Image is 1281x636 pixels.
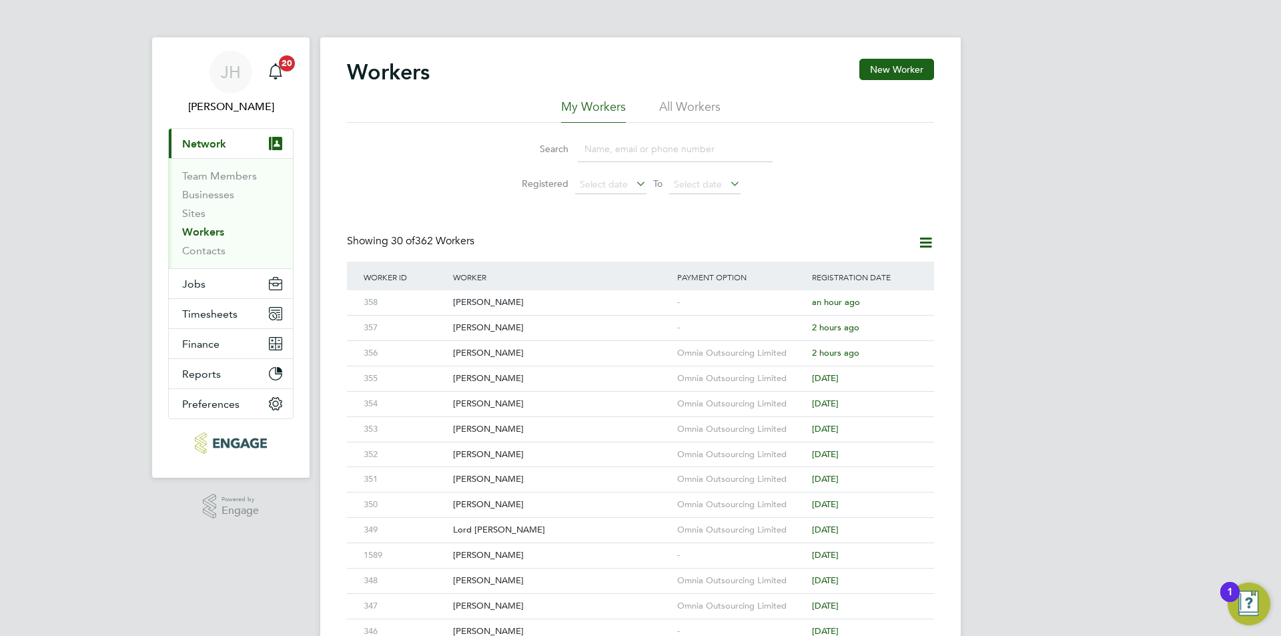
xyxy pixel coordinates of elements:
span: [DATE] [812,423,839,434]
a: 357[PERSON_NAME]-2 hours ago [360,315,921,326]
a: 355[PERSON_NAME]Omnia Outsourcing Limited[DATE] [360,366,921,377]
div: Registration Date [809,262,921,292]
a: 358[PERSON_NAME]-an hour ago [360,290,921,301]
span: [DATE] [812,372,839,384]
label: Search [508,143,568,155]
span: To [649,175,667,192]
a: 351[PERSON_NAME]Omnia Outsourcing Limited[DATE] [360,466,921,478]
div: Omnia Outsourcing Limited [674,569,809,593]
div: 348 [360,569,450,593]
div: - [674,290,809,315]
div: [PERSON_NAME] [450,594,674,619]
span: [DATE] [812,549,839,561]
a: 346[PERSON_NAME]-[DATE] [360,619,921,630]
span: Network [182,137,226,150]
div: Showing [347,234,477,248]
span: Preferences [182,398,240,410]
span: [DATE] [812,575,839,586]
a: Sites [182,207,205,220]
div: Lord [PERSON_NAME] [450,518,674,543]
a: Go to home page [168,432,294,454]
span: Finance [182,338,220,350]
a: 353[PERSON_NAME]Omnia Outsourcing Limited[DATE] [360,416,921,428]
div: Omnia Outsourcing Limited [674,392,809,416]
span: 20 [279,55,295,71]
span: an hour ago [812,296,860,308]
div: Omnia Outsourcing Limited [674,518,809,543]
div: 358 [360,290,450,315]
img: pcrnet-logo-retina.png [195,432,266,454]
div: Network [169,158,293,268]
span: [DATE] [812,524,839,535]
a: Businesses [182,188,234,201]
a: Team Members [182,170,257,182]
div: Omnia Outsourcing Limited [674,594,809,619]
div: Omnia Outsourcing Limited [674,341,809,366]
span: [DATE] [812,448,839,460]
button: Finance [169,329,293,358]
div: 354 [360,392,450,416]
div: Omnia Outsourcing Limited [674,493,809,517]
li: All Workers [659,99,721,123]
div: 1589 [360,543,450,568]
button: New Worker [859,59,934,80]
button: Network [169,129,293,158]
div: [PERSON_NAME] [450,290,674,315]
div: [PERSON_NAME] [450,467,674,492]
div: Omnia Outsourcing Limited [674,442,809,467]
div: [PERSON_NAME] [450,417,674,442]
a: 348[PERSON_NAME]Omnia Outsourcing Limited[DATE] [360,568,921,579]
span: JH [221,63,241,81]
div: Payment Option [674,262,809,292]
a: 347[PERSON_NAME]Omnia Outsourcing Limited[DATE] [360,593,921,605]
span: Select date [674,178,722,190]
div: [PERSON_NAME] [450,392,674,416]
span: Engage [222,505,259,517]
div: [PERSON_NAME] [450,341,674,366]
span: [DATE] [812,499,839,510]
a: 349Lord [PERSON_NAME]Omnia Outsourcing Limited[DATE] [360,517,921,529]
span: 30 of [391,234,415,248]
button: Jobs [169,269,293,298]
div: 355 [360,366,450,391]
div: 349 [360,518,450,543]
a: 352[PERSON_NAME]Omnia Outsourcing Limited[DATE] [360,442,921,453]
div: 353 [360,417,450,442]
span: Reports [182,368,221,380]
a: Workers [182,226,224,238]
a: 350[PERSON_NAME]Omnia Outsourcing Limited[DATE] [360,492,921,503]
span: [DATE] [812,398,839,409]
div: [PERSON_NAME] [450,442,674,467]
div: [PERSON_NAME] [450,569,674,593]
a: Powered byEngage [203,494,260,519]
button: Reports [169,359,293,388]
div: Omnia Outsourcing Limited [674,417,809,442]
span: [DATE] [812,473,839,485]
div: [PERSON_NAME] [450,366,674,391]
div: Omnia Outsourcing Limited [674,467,809,492]
a: JH[PERSON_NAME] [168,51,294,115]
div: 351 [360,467,450,492]
nav: Main navigation [152,37,310,478]
span: 2 hours ago [812,347,859,358]
div: 1 [1227,592,1233,609]
div: 352 [360,442,450,467]
li: My Workers [561,99,626,123]
input: Name, email or phone number [578,136,773,162]
span: Select date [580,178,628,190]
a: 356[PERSON_NAME]Omnia Outsourcing Limited2 hours ago [360,340,921,352]
a: 20 [262,51,289,93]
div: Omnia Outsourcing Limited [674,366,809,391]
div: Worker [450,262,674,292]
a: Contacts [182,244,226,257]
a: 1589[PERSON_NAME]-[DATE] [360,543,921,554]
div: [PERSON_NAME] [450,543,674,568]
button: Open Resource Center, 1 new notification [1228,583,1270,625]
div: 356 [360,341,450,366]
span: Jess Hogan [168,99,294,115]
label: Registered [508,178,568,190]
span: Powered by [222,494,259,505]
div: [PERSON_NAME] [450,493,674,517]
div: - [674,543,809,568]
button: Preferences [169,389,293,418]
